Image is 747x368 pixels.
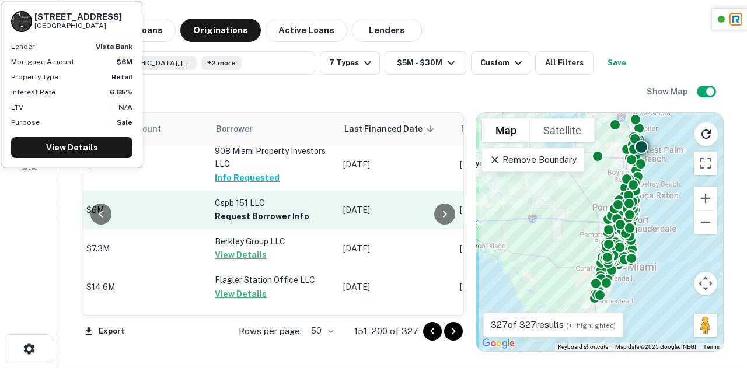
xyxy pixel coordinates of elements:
[215,145,331,170] p: 908 Miami Property Investors LLC
[103,58,191,68] span: [GEOGRAPHIC_DATA], [GEOGRAPHIC_DATA], [GEOGRAPHIC_DATA]
[11,117,40,128] p: Purpose
[11,57,74,67] p: Mortgage Amount
[337,113,454,145] th: Last Financed Date
[215,197,331,209] p: Cspb 151 LLC
[111,73,132,81] strong: Retail
[694,314,717,337] button: Drag Pegman onto the map to open Street View
[482,118,530,142] button: Show street map
[694,152,717,175] button: Toggle fullscreen view
[343,204,448,216] p: [DATE]
[11,102,23,113] p: LTV
[489,153,576,167] p: Remove Boundary
[460,158,565,171] p: [DATE]
[703,344,720,350] a: Terms (opens in new tab)
[352,19,422,42] button: Lenders
[82,323,127,340] button: Export
[118,103,132,111] strong: N/A
[460,281,565,293] p: [DATE]
[110,88,132,96] strong: 6.65%
[460,204,565,216] p: [DATE]
[207,58,236,68] span: +2 more
[694,211,717,234] button: Zoom out
[117,118,132,127] strong: Sale
[535,51,594,75] button: All Filters
[215,287,267,301] button: View Details
[461,122,517,135] h6: Maturity Date
[82,51,315,75] button: [GEOGRAPHIC_DATA], [GEOGRAPHIC_DATA], [GEOGRAPHIC_DATA]+2 more
[343,281,448,293] p: [DATE]
[81,113,209,145] th: Mortgage Amount
[344,122,438,136] span: Last Financed Date
[689,237,747,293] iframe: Chat Widget
[34,12,122,22] h6: [STREET_ADDRESS]
[215,313,331,325] p: Venezia Hotel LLC
[566,322,616,329] span: (+1 highlighted)
[215,235,331,248] p: Berkley Group LLC
[11,72,58,82] p: Property Type
[385,51,466,75] button: $5M - $30M
[615,344,696,350] span: Map data ©2025 Google, INEGI
[239,324,302,338] p: Rows per page:
[86,242,203,255] p: $7.3M
[96,43,132,51] strong: vista bank
[343,158,448,171] p: [DATE]
[215,274,331,286] p: Flagler Station Office LLC
[306,323,336,339] div: 50
[480,56,525,70] div: Custom
[11,87,55,97] p: Interest Rate
[694,122,718,146] button: Reload search area
[180,19,261,42] button: Originations
[598,51,636,75] button: Save your search to get updates of matches that match your search criteria.
[320,51,380,75] button: 7 Types
[266,19,347,42] button: Active Loans
[694,187,717,210] button: Zoom in
[209,113,337,145] th: Borrower
[343,242,448,255] p: [DATE]
[471,51,530,75] button: Custom
[86,158,203,171] p: $5.8M
[86,281,203,293] p: $14.6M
[86,204,203,216] p: $6M
[530,118,595,142] button: Show satellite imagery
[216,122,253,136] span: Borrower
[215,171,280,185] button: Info Requested
[117,58,132,66] strong: $6M
[461,122,544,135] span: Maturity dates displayed may be estimated. Please contact the lender for the most accurate maturi...
[215,209,309,223] button: Request Borrower Info
[423,322,442,341] button: Go to previous page
[34,20,122,31] p: [GEOGRAPHIC_DATA]
[461,122,529,135] div: Maturity dates displayed may be estimated. Please contact the lender for the most accurate maturi...
[479,336,518,351] img: Google
[354,324,418,338] p: 151–200 of 327
[558,343,608,351] button: Keyboard shortcuts
[479,336,518,351] a: Open this area in Google Maps (opens a new window)
[11,41,35,52] p: Lender
[491,318,616,332] p: 327 of 327 results
[460,242,565,255] p: [DATE]
[444,322,463,341] button: Go to next page
[11,137,132,158] a: View Details
[476,113,723,351] div: 0 0
[647,85,690,98] h6: Show Map
[215,248,267,262] button: View Details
